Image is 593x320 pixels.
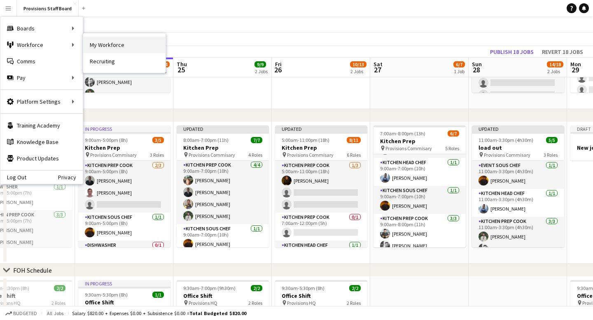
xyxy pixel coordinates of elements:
app-card-role: Kitchen Prep Cook3/311:00am-3:30pm (4h30m)[PERSON_NAME][PERSON_NAME] [472,217,564,269]
span: 9:00am-5:00pm (8h) [85,137,128,143]
div: 2 Jobs [255,68,268,74]
div: 2 Jobs [547,68,563,74]
span: Provisions Commisary [90,152,137,158]
button: Revert 18 jobs [539,46,586,57]
span: Budgeted [13,311,37,316]
h3: Kitchen Prep [78,144,170,151]
span: Fri [275,60,282,68]
a: Recruiting [83,53,166,70]
div: Pay [0,70,83,86]
span: 11:00am-3:30pm (4h30m) [479,137,533,143]
a: Product Updates [0,150,83,167]
span: 2/2 [251,285,262,291]
div: Boards [0,20,83,37]
app-card-role: Kitchen Sous Chef1/19:00am-7:00pm (10h)[PERSON_NAME] [177,224,269,252]
span: 3 Roles [544,152,558,158]
app-card-role: Event Sous Chef1/111:00am-3:30pm (4h30m)[PERSON_NAME] [472,161,564,189]
h3: load out [472,144,564,151]
span: 6 Roles [347,152,361,158]
span: Provisions Commisary [189,152,235,158]
div: In progress [78,125,170,132]
app-card-role: Kitchen Prep Cook3/37:00am-6:00pm (11h)[PERSON_NAME][PERSON_NAME] [78,62,170,114]
span: 3 Roles [150,152,164,158]
h3: Kitchen Prep [374,137,466,145]
span: 9:30am-5:30pm (8h) [85,292,128,298]
app-job-card: Updated8:00am-7:00pm (11h)7/7Kitchen Prep Provisions Commisary4 Roles[PERSON_NAME]Kitchen Head Ch... [177,125,269,247]
app-card-role: Kitchen Head Chef1/1 [275,241,367,269]
span: Sun [472,60,482,68]
app-card-role: Kitchen Prep Cook1/35:00am-11:00pm (18h)[PERSON_NAME] [275,161,367,213]
span: 2 Roles [347,300,361,306]
app-card-role: Kitchen Sous Chef1/19:00am-5:00pm (8h)[PERSON_NAME] [78,213,170,241]
h3: Kitchen Prep [275,144,367,151]
span: 9:30am-5:30pm (8h) [282,285,325,291]
span: 2/2 [349,285,361,291]
span: 14/18 [547,61,563,67]
span: 4 Roles [248,152,262,158]
button: Budgeted [4,309,38,318]
app-card-role: Kitchen Prep Cook3/39:00am-8:00pm (11h)[PERSON_NAME][PERSON_NAME] [374,214,466,266]
span: 5/5 [546,137,558,143]
span: All jobs [45,310,65,316]
app-job-card: 7:00am-8:00pm (13h)6/7Kitchen Prep Provisions Commisary5 RolesKitchen Prep Cook0/17:00am-12:00pm ... [374,125,466,247]
h3: Office Shift [177,292,269,299]
span: 2/2 [54,285,65,291]
a: My Workforce [83,37,166,53]
app-job-card: In progress9:00am-5:00pm (8h)3/5Kitchen Prep Provisions Commisary3 RolesKitchen Prep Cook2/39:00a... [78,125,170,247]
button: Provisions Staff Board [17,0,79,16]
span: Provisions Commisary [385,145,432,151]
span: 3/5 [152,137,164,143]
div: Updated [275,125,367,132]
a: Comms [0,53,83,70]
span: 26 [274,65,282,74]
span: 2 Roles [51,300,65,306]
div: Salary $820.00 + Expenses $0.00 + Subsistence $0.00 = [72,310,246,316]
div: Updated [472,125,564,132]
span: 28 [471,65,482,74]
span: Mon [570,60,581,68]
span: 8/11 [347,137,361,143]
span: 10/13 [350,61,367,67]
div: FOH Schedule [13,266,52,274]
span: 7:00am-8:00pm (13h) [380,130,425,137]
div: 2 Jobs [350,68,366,74]
span: Total Budgeted $820.00 [189,310,246,316]
app-card-role: Dishwasher0/1 [78,241,170,269]
span: 8:00am-7:00pm (11h) [183,137,229,143]
div: Workforce [0,37,83,53]
span: 1/1 [152,292,164,298]
div: 1 Job [454,68,465,74]
span: 2 Roles [248,300,262,306]
span: Provisions Commisary [287,152,334,158]
span: 27 [372,65,383,74]
div: Updated [177,125,269,132]
a: Privacy [58,174,83,181]
h3: Office Shift [78,299,170,306]
span: Thu [177,60,187,68]
a: Knowledge Base [0,134,83,150]
span: 7/7 [251,137,262,143]
h3: Kitchen Prep [177,144,269,151]
span: Provisions HQ [287,300,316,306]
span: 25 [175,65,187,74]
app-card-role: Kitchen Prep Cook2/39:00am-5:00pm (8h)[PERSON_NAME][PERSON_NAME] [78,161,170,213]
span: 29 [569,65,581,74]
app-card-role: Event Cook0/33:30pm-12:00am (8h30m) [472,63,564,115]
div: Platform Settings [0,93,83,110]
app-card-role: Kitchen Prep Cook0/17:00am-12:00pm (5h) [275,213,367,241]
app-job-card: Updated5:00am-11:00pm (18h)8/11Kitchen Prep Provisions Commisary6 RolesKitchen Prep Cook1/35:00am... [275,125,367,247]
span: Provisions Commisary [484,152,530,158]
button: Publish 18 jobs [487,46,537,57]
span: 5:00am-11:00pm (18h) [282,137,329,143]
span: Sat [374,60,383,68]
app-card-role: Kitchen Prep Cook4/49:00am-7:00pm (10h)[PERSON_NAME][PERSON_NAME][PERSON_NAME][PERSON_NAME] [177,160,269,224]
div: In progress [78,280,170,287]
a: Log Out [0,174,26,181]
span: 6/7 [448,130,459,137]
app-card-role: Kitchen Head Chef1/19:00am-7:00pm (10h)[PERSON_NAME] [374,158,466,186]
app-job-card: Updated11:00am-3:30pm (4h30m)5/5load out Provisions Commisary3 RolesEvent Sous Chef1/111:00am-3:3... [472,125,564,247]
